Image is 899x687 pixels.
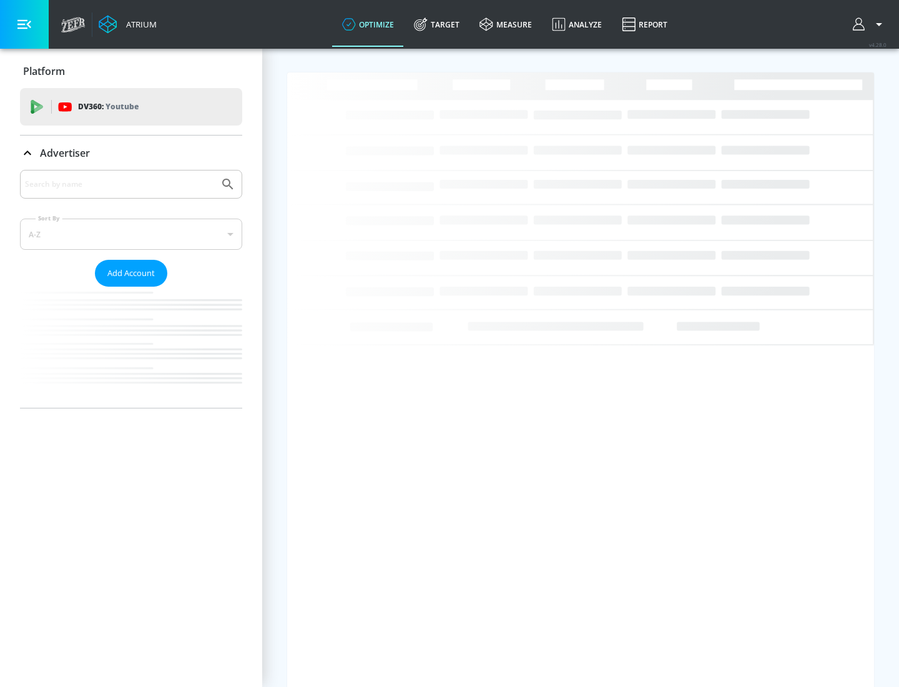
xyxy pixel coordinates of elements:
div: Atrium [121,19,157,30]
a: Target [404,2,469,47]
span: v 4.28.0 [869,41,887,48]
button: Add Account [95,260,167,287]
div: DV360: Youtube [20,88,242,126]
p: DV360: [78,100,139,114]
a: Report [612,2,677,47]
a: measure [469,2,542,47]
div: Platform [20,54,242,89]
div: Advertiser [20,170,242,408]
div: A-Z [20,219,242,250]
input: Search by name [25,176,214,192]
a: optimize [332,2,404,47]
p: Youtube [106,100,139,113]
a: Analyze [542,2,612,47]
a: Atrium [99,15,157,34]
nav: list of Advertiser [20,287,242,408]
label: Sort By [36,214,62,222]
p: Platform [23,64,65,78]
div: Advertiser [20,136,242,171]
p: Advertiser [40,146,90,160]
span: Add Account [107,266,155,280]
